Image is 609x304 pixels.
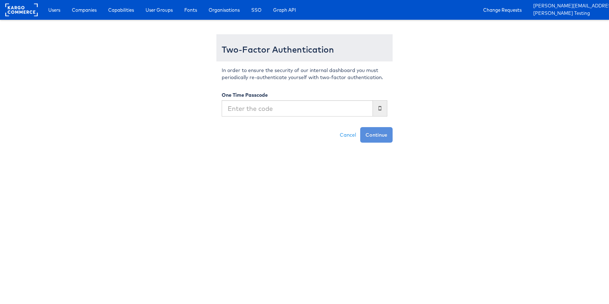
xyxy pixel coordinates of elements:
input: Enter the code [222,100,373,117]
h3: Two-Factor Authentication [222,45,387,54]
button: Continue [360,127,393,143]
span: Fonts [184,6,197,13]
span: Companies [72,6,97,13]
a: Organisations [203,4,245,16]
a: Companies [67,4,102,16]
span: Capabilities [108,6,134,13]
a: [PERSON_NAME] Testing [533,10,604,17]
a: Capabilities [103,4,139,16]
span: Graph API [273,6,296,13]
span: Organisations [209,6,240,13]
a: Graph API [268,4,301,16]
label: One Time Passcode [222,91,268,99]
span: Users [48,6,60,13]
p: In order to ensure the security of our internal dashboard you must periodically re-authenticate y... [222,67,387,81]
a: [PERSON_NAME][EMAIL_ADDRESS][PERSON_NAME][DOMAIN_NAME] [533,2,604,10]
a: User Groups [140,4,178,16]
a: Users [43,4,66,16]
span: SSO [251,6,262,13]
a: SSO [246,4,267,16]
a: Cancel [336,127,360,143]
a: Fonts [179,4,202,16]
span: User Groups [146,6,173,13]
a: Change Requests [478,4,527,16]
